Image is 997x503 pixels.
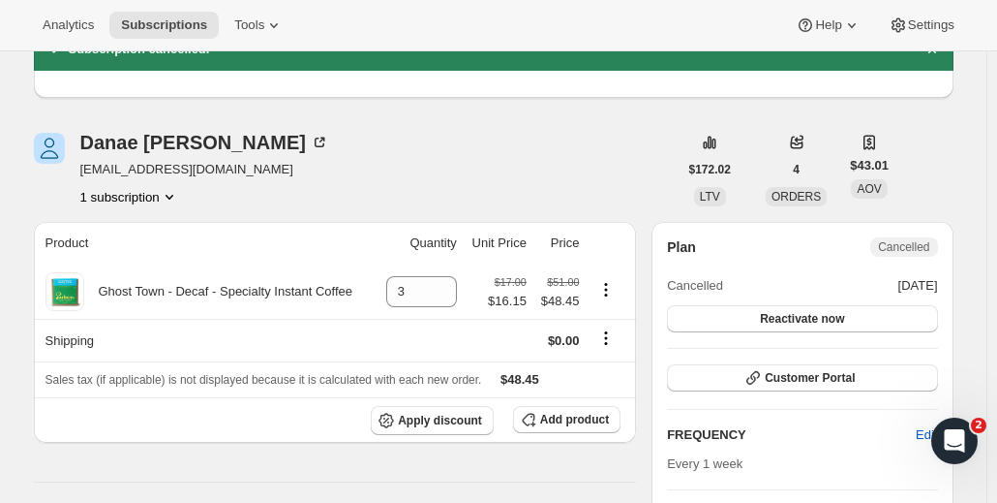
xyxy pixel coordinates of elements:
[667,237,696,257] h2: Plan
[513,406,620,433] button: Add product
[371,406,494,435] button: Apply discount
[548,333,580,348] span: $0.00
[904,420,949,451] button: Edit
[376,222,463,265] th: Quantity
[500,372,539,387] span: $48.45
[590,328,621,349] button: Shipping actions
[80,133,329,152] div: Danae [PERSON_NAME]
[678,156,742,183] button: $172.02
[45,272,84,311] img: product img
[547,276,579,288] small: $51.00
[667,364,937,392] button: Customer Portal
[771,190,821,204] span: ORDERS
[971,418,986,433] span: 2
[815,17,841,33] span: Help
[43,17,94,33] span: Analytics
[700,190,720,204] span: LTV
[850,156,889,175] span: $43.01
[488,292,527,311] span: $16.15
[898,276,938,296] span: [DATE]
[223,12,295,39] button: Tools
[857,182,881,196] span: AOV
[80,187,179,206] button: Product actions
[121,17,207,33] span: Subscriptions
[877,12,966,39] button: Settings
[667,305,937,332] button: Reactivate now
[463,222,532,265] th: Unit Price
[760,311,844,327] span: Reactivate now
[667,276,723,296] span: Cancelled
[916,425,937,445] span: Edit
[538,292,580,311] span: $48.45
[84,282,353,301] div: Ghost Town - Decaf - Specialty Instant Coffee
[234,17,264,33] span: Tools
[398,413,482,428] span: Apply discount
[667,425,916,445] h2: FREQUENCY
[540,412,609,427] span: Add product
[34,133,65,164] span: Danae Steele
[667,456,742,471] span: Every 1 week
[908,17,954,33] span: Settings
[34,222,377,265] th: Product
[45,373,482,387] span: Sales tax (if applicable) is not displayed because it is calculated with each new order.
[109,12,219,39] button: Subscriptions
[31,12,106,39] button: Analytics
[784,12,872,39] button: Help
[532,222,586,265] th: Price
[34,319,377,362] th: Shipping
[495,276,527,288] small: $17.00
[689,162,731,177] span: $172.02
[765,370,855,386] span: Customer Portal
[781,156,811,183] button: 4
[793,162,800,177] span: 4
[590,279,621,300] button: Product actions
[878,239,929,255] span: Cancelled
[931,418,978,464] iframe: Intercom live chat
[80,160,329,179] span: [EMAIL_ADDRESS][DOMAIN_NAME]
